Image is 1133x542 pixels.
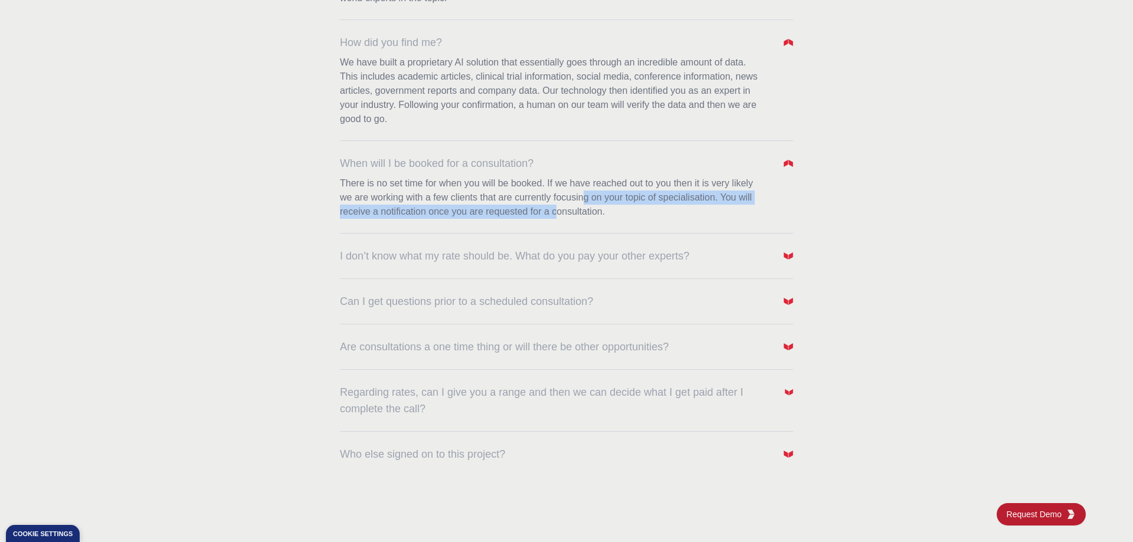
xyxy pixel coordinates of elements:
[1074,485,1133,542] iframe: Chat Widget
[784,38,793,47] img: Arrow
[784,449,793,459] img: Arrow
[340,293,793,310] button: Can I get questions prior to a scheduled consultation?Arrow
[340,293,593,310] span: Can I get questions prior to a scheduled consultation?
[340,384,793,417] button: Regarding rates, can I give you a range and then we can decide what I get paid after I complete t...
[1007,508,1066,520] span: Request Demo
[340,384,771,417] span: Regarding rates, can I give you a range and then we can decide what I get paid after I complete t...
[340,446,505,462] span: Who else signed on to this project?
[340,339,669,355] span: Are consultations a one time thing or will there be other opportunities?
[1074,485,1133,542] div: Chat-Widget
[997,503,1086,525] a: Request DemoKGG
[340,155,793,172] button: When will I be booked for a consultation?Arrow
[784,159,793,168] img: Arrow
[784,251,793,261] img: Arrow
[340,339,793,355] button: Are consultations a one time thing or will there be other opportunities?Arrow
[340,446,793,462] button: Who else signed on to this project?Arrow
[784,342,793,352] img: Arrow
[340,34,793,51] button: How did you find me?Arrow
[340,176,765,219] p: There is no set time for when you will be booked. If we have reached out to you then it is very l...
[785,388,793,396] img: Arrow
[340,55,765,126] p: We have built a proprietary AI solution that essentially goes through an incredible amount of dat...
[340,155,533,172] span: When will I be booked for a consultation?
[340,248,793,264] button: I don’t know what my rate should be. What do you pay your other experts?Arrow
[340,248,689,264] span: I don’t know what my rate should be. What do you pay your other experts?
[1066,510,1076,519] img: KGG
[340,34,442,51] span: How did you find me?
[13,531,73,537] div: Cookie settings
[784,297,793,306] img: Arrow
